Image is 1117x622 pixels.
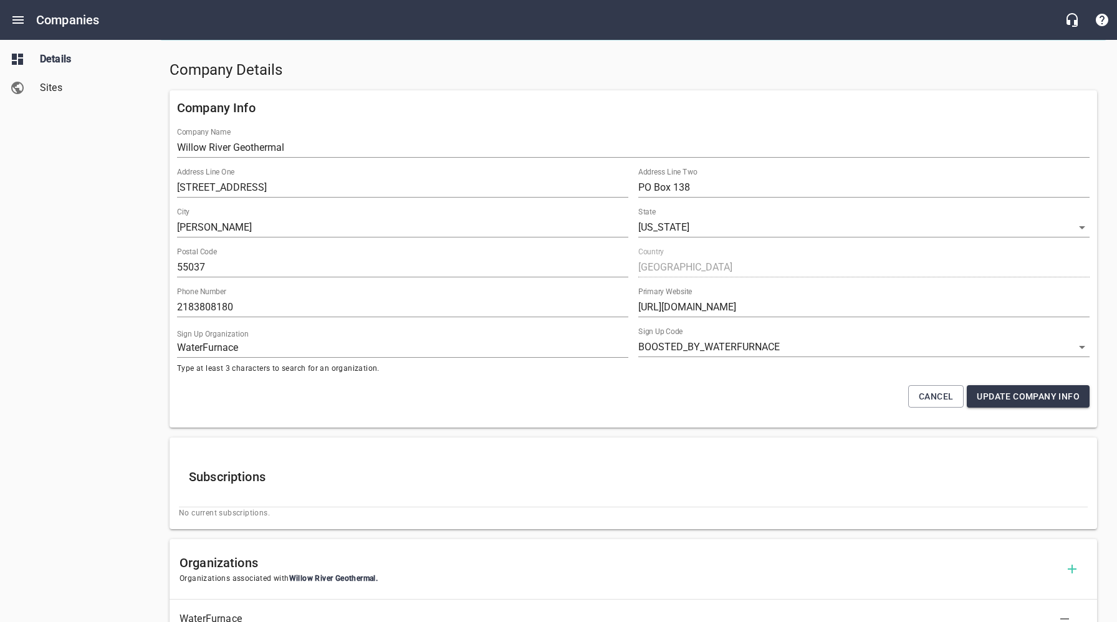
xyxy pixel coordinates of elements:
span: Details [40,52,135,67]
button: Live Chat [1057,5,1087,35]
label: Sign Up Code [638,328,683,335]
span: No current subscriptions. [179,507,1088,520]
button: Add Organization [1057,554,1087,584]
span: Organizations associated with [180,573,1057,585]
h6: Subscriptions [189,467,1078,487]
label: Address Line Two [638,168,698,176]
span: Willow River Geothermal . [289,574,378,583]
span: Sites [40,80,135,95]
input: Start typing to search organizations [177,338,628,358]
button: Support Portal [1087,5,1117,35]
h5: Company Details [170,60,1097,80]
span: Type at least 3 characters to search for an organization. [177,363,628,375]
button: Cancel [908,385,964,408]
h6: Organizations [180,553,1057,573]
label: Primary Website [638,288,692,295]
span: Cancel [919,389,953,404]
label: Address Line One [177,168,234,176]
button: Update Company Info [967,385,1090,408]
label: Company Name [177,128,231,136]
label: City [177,208,189,216]
h6: Companies [36,10,99,30]
h6: Company Info [177,98,1090,118]
span: Update Company Info [977,389,1080,404]
label: Country [638,248,664,256]
label: State [638,208,656,216]
button: Open drawer [3,5,33,35]
label: Postal Code [177,248,217,256]
label: Phone Number [177,288,226,295]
